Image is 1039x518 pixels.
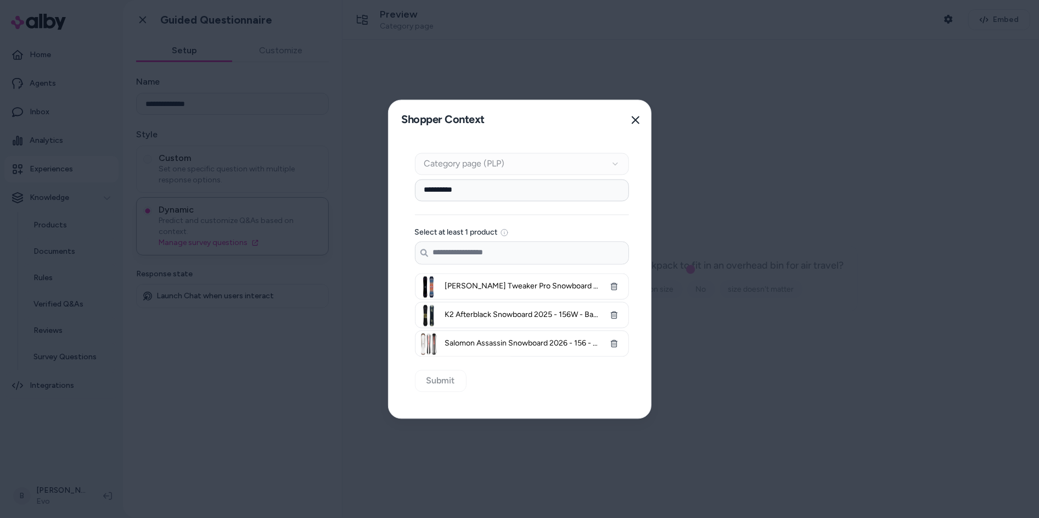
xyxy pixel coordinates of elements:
[445,309,599,320] span: K2 Afterblack Snowboard 2025 - 156W - Bamboo
[397,109,485,131] h2: Shopper Context
[445,338,599,349] span: Salomon Assassin Snowboard 2026 - 156 - Rubber
[445,281,599,292] span: [PERSON_NAME] Tweaker Pro Snowboard 2026 - 156 - Plastic
[418,333,440,355] img: Salomon Assassin Snowboard 2026 - 156 - Rubber
[418,276,440,298] img: Jones Tweaker Pro Snowboard 2026 - 156 - Plastic
[418,304,440,326] img: K2 Afterblack Snowboard 2025 - 156W - Bamboo
[415,229,498,236] label: Select at least 1 product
